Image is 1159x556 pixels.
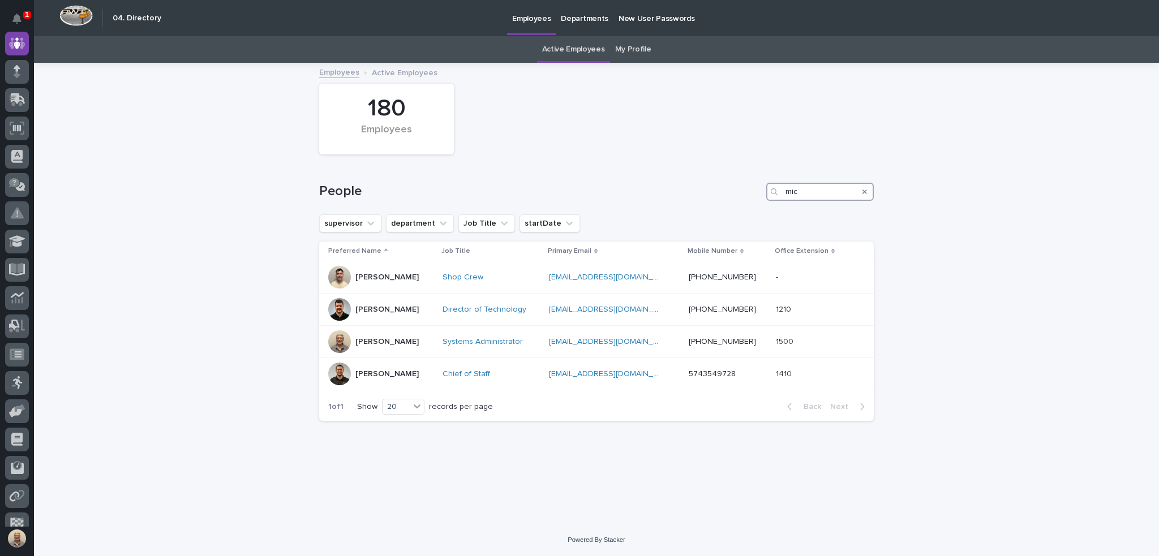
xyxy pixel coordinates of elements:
input: Search [766,183,874,201]
h2: 04. Directory [113,14,161,23]
button: department [386,214,454,232]
p: Mobile Number [688,245,737,257]
p: [PERSON_NAME] [355,273,419,282]
div: Employees [338,124,435,148]
a: [PHONE_NUMBER] [689,305,756,313]
a: [EMAIL_ADDRESS][DOMAIN_NAME] [549,338,677,346]
p: Active Employees [372,66,437,78]
a: Active Employees [542,36,605,63]
p: 1210 [776,303,793,314]
span: Next [830,403,855,411]
a: [EMAIL_ADDRESS][DOMAIN_NAME] [549,370,677,378]
a: [EMAIL_ADDRESS][DOMAIN_NAME] [549,305,677,313]
a: [PHONE_NUMBER] [689,273,756,281]
button: Notifications [5,7,29,31]
tr: [PERSON_NAME]Director of Technology [EMAIL_ADDRESS][DOMAIN_NAME] [PHONE_NUMBER]12101210 [319,294,874,326]
p: Job Title [441,245,470,257]
p: records per page [429,402,493,412]
p: [PERSON_NAME] [355,305,419,314]
a: My Profile [615,36,651,63]
p: 1500 [776,335,796,347]
p: Preferred Name [328,245,381,257]
p: Primary Email [548,245,591,257]
button: supervisor [319,214,381,232]
a: [EMAIL_ADDRESS][DOMAIN_NAME] [549,273,677,281]
p: Show [357,402,377,412]
tr: [PERSON_NAME]Shop Crew [EMAIL_ADDRESS][DOMAIN_NAME] [PHONE_NUMBER]-- [319,261,874,294]
p: 1410 [776,367,794,379]
p: 1 [25,11,29,19]
a: Director of Technology [443,305,526,314]
p: 1 of 1 [319,393,353,421]
p: [PERSON_NAME] [355,337,419,347]
div: Notifications1 [14,14,29,32]
div: 180 [338,94,435,123]
p: Office Extension [775,245,829,257]
img: Workspace Logo [59,5,93,26]
p: - [776,270,780,282]
button: Next [826,402,874,412]
a: 5743549728 [689,370,736,378]
tr: [PERSON_NAME]Systems Administrator [EMAIL_ADDRESS][DOMAIN_NAME] [PHONE_NUMBER]15001500 [319,326,874,358]
a: Employees [319,65,359,78]
h1: People [319,183,762,200]
button: Back [778,402,826,412]
tr: [PERSON_NAME]Chief of Staff [EMAIL_ADDRESS][DOMAIN_NAME] 574354972814101410 [319,358,874,390]
a: Chief of Staff [443,369,490,379]
a: Shop Crew [443,273,483,282]
a: Systems Administrator [443,337,523,347]
a: [PHONE_NUMBER] [689,338,756,346]
p: [PERSON_NAME] [355,369,419,379]
a: Powered By Stacker [568,536,625,543]
button: users-avatar [5,527,29,550]
button: Job Title [458,214,515,232]
span: Back [797,403,821,411]
button: startDate [520,214,580,232]
div: 20 [383,401,410,413]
